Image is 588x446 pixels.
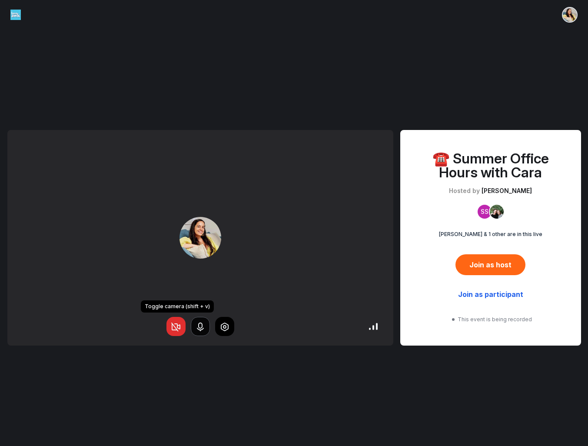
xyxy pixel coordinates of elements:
img: Less Awkward Hub logo [10,10,21,20]
span: [PERSON_NAME] [480,187,532,194]
span: [PERSON_NAME] & 1 other are in this live [439,231,542,237]
span: This event is being recorded [458,316,532,323]
button: Join as participant [444,284,537,305]
button: Join as host [455,254,525,275]
div: Toggle camera (shift + v) [145,304,210,309]
div: SS [478,205,492,219]
div: ☎️ Summer Office Hours with Cara [421,152,560,180]
div: Hosted by [421,186,560,195]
